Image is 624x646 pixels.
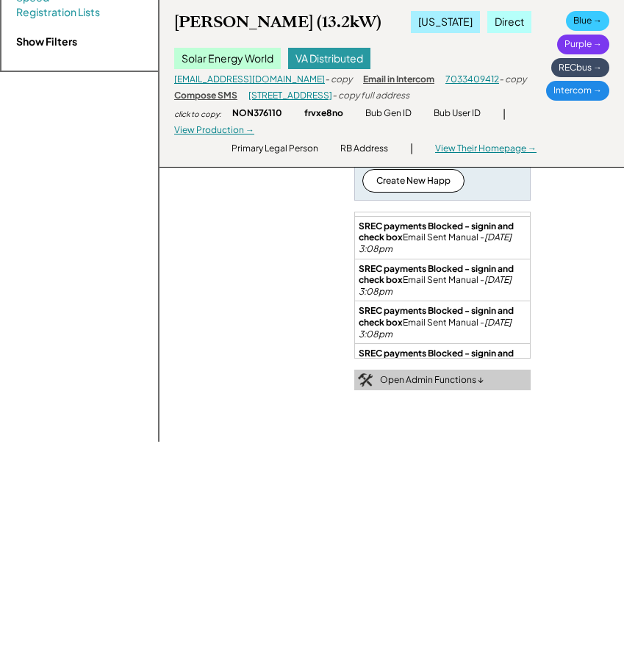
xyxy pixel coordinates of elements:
div: RB Address [340,143,388,155]
a: 7033409412 [445,73,499,85]
a: Registration Lists [16,5,100,20]
div: Solar Energy World [174,48,281,70]
div: Intercom → [546,81,609,101]
div: VA Distributed [288,48,370,70]
div: [US_STATE] [411,11,480,33]
div: Bub Gen ID [365,107,412,120]
div: Compose SMS [174,90,237,102]
em: [DATE] 3:08pm [359,232,513,254]
strong: SREC payments Blocked - signin and check box [359,348,515,370]
div: NON376110 [232,107,282,120]
em: [DATE] 3:08pm [359,317,513,340]
div: Bub User ID [434,107,481,120]
strong: SREC payments Blocked - signin and check box [359,220,515,243]
em: [DATE] 3:08pm [359,274,513,297]
div: Email Sent Manual - [359,263,526,298]
div: Purple → [557,35,609,54]
div: RECbus → [551,58,609,78]
div: frvxe8no [304,107,343,120]
div: Blue → [566,11,609,31]
div: | [410,141,413,156]
div: Email Sent Manual - [359,305,526,340]
button: Create New Happ [362,169,465,193]
div: View Production → [174,124,254,137]
div: [PERSON_NAME] (13.2kW) [174,12,381,32]
strong: Show Filters [16,35,77,48]
div: - copy full address [332,90,409,102]
div: Direct [487,11,531,33]
div: Open Admin Functions ↓ [380,374,484,387]
a: [STREET_ADDRESS] [248,90,332,101]
strong: SREC payments Blocked - signin and check box [359,305,515,328]
div: View Their Homepage → [435,143,537,155]
div: Email in Intercom [363,73,434,86]
div: - copy [499,73,526,86]
div: Email Sent Manual - [359,220,526,255]
div: click to copy: [174,109,221,119]
strong: SREC payments Blocked - signin and check box [359,263,515,286]
img: tool-icon.png [358,373,373,387]
div: Email Sent Manual - [359,348,526,382]
a: [EMAIL_ADDRESS][DOMAIN_NAME] [174,73,325,85]
div: - copy [325,73,352,86]
div: Primary Legal Person [232,143,318,155]
div: | [503,107,506,121]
